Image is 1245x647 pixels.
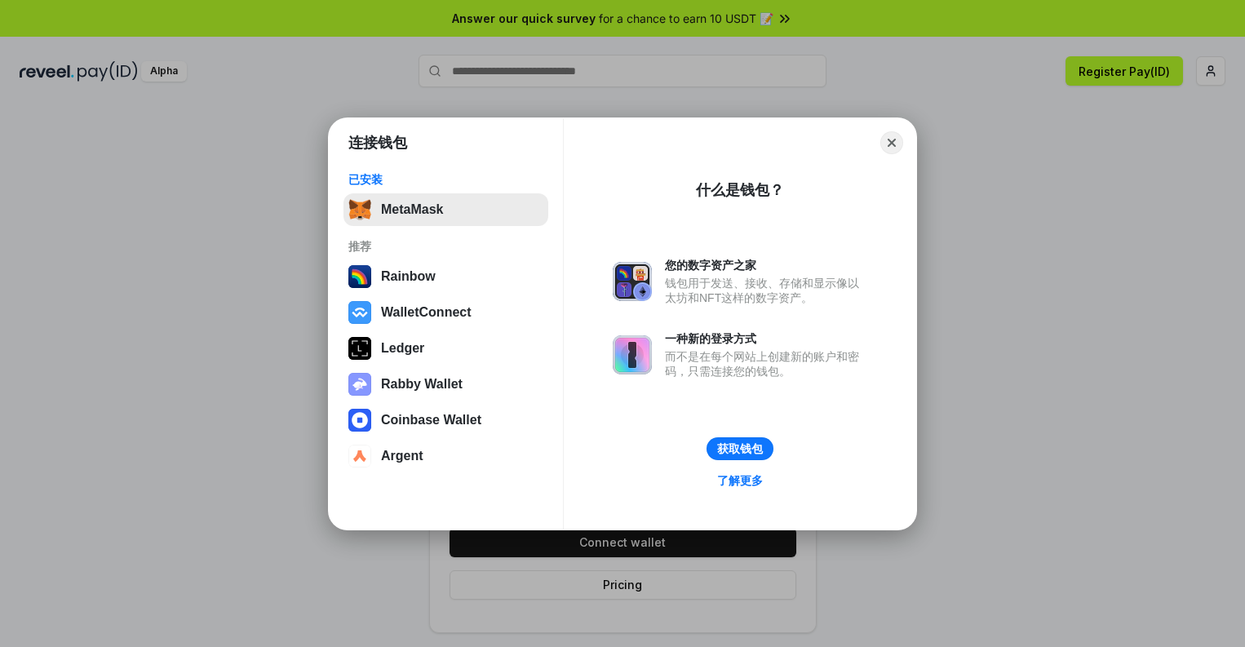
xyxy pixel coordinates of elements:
button: 获取钱包 [707,437,773,460]
div: MetaMask [381,202,443,217]
img: svg+xml,%3Csvg%20width%3D%2228%22%20height%3D%2228%22%20viewBox%3D%220%200%2028%2028%22%20fill%3D... [348,301,371,324]
img: svg+xml,%3Csvg%20xmlns%3D%22http%3A%2F%2Fwww.w3.org%2F2000%2Fsvg%22%20fill%3D%22none%22%20viewBox... [613,335,652,374]
h1: 连接钱包 [348,133,407,153]
div: 获取钱包 [717,441,763,456]
div: 钱包用于发送、接收、存储和显示像以太坊和NFT这样的数字资产。 [665,276,867,305]
button: WalletConnect [343,296,548,329]
img: svg+xml,%3Csvg%20xmlns%3D%22http%3A%2F%2Fwww.w3.org%2F2000%2Fsvg%22%20fill%3D%22none%22%20viewBox... [613,262,652,301]
img: svg+xml,%3Csvg%20fill%3D%22none%22%20height%3D%2233%22%20viewBox%3D%220%200%2035%2033%22%20width%... [348,198,371,221]
button: Argent [343,440,548,472]
div: 了解更多 [717,473,763,488]
img: svg+xml,%3Csvg%20width%3D%22120%22%20height%3D%22120%22%20viewBox%3D%220%200%20120%20120%22%20fil... [348,265,371,288]
img: svg+xml,%3Csvg%20width%3D%2228%22%20height%3D%2228%22%20viewBox%3D%220%200%2028%2028%22%20fill%3D... [348,445,371,468]
div: 推荐 [348,239,543,254]
div: Coinbase Wallet [381,413,481,428]
div: WalletConnect [381,305,472,320]
div: Argent [381,449,423,463]
div: Rainbow [381,269,436,284]
div: 而不是在每个网站上创建新的账户和密码，只需连接您的钱包。 [665,349,867,379]
div: Rabby Wallet [381,377,463,392]
div: 已安装 [348,172,543,187]
img: svg+xml,%3Csvg%20xmlns%3D%22http%3A%2F%2Fwww.w3.org%2F2000%2Fsvg%22%20width%3D%2228%22%20height%3... [348,337,371,360]
button: Rainbow [343,260,548,293]
img: svg+xml,%3Csvg%20width%3D%2228%22%20height%3D%2228%22%20viewBox%3D%220%200%2028%2028%22%20fill%3D... [348,409,371,432]
button: Rabby Wallet [343,368,548,401]
div: 什么是钱包？ [696,180,784,200]
div: Ledger [381,341,424,356]
img: svg+xml,%3Csvg%20xmlns%3D%22http%3A%2F%2Fwww.w3.org%2F2000%2Fsvg%22%20fill%3D%22none%22%20viewBox... [348,373,371,396]
button: MetaMask [343,193,548,226]
button: Close [880,131,903,154]
button: Coinbase Wallet [343,404,548,437]
a: 了解更多 [707,470,773,491]
button: Ledger [343,332,548,365]
div: 您的数字资产之家 [665,258,867,273]
div: 一种新的登录方式 [665,331,867,346]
